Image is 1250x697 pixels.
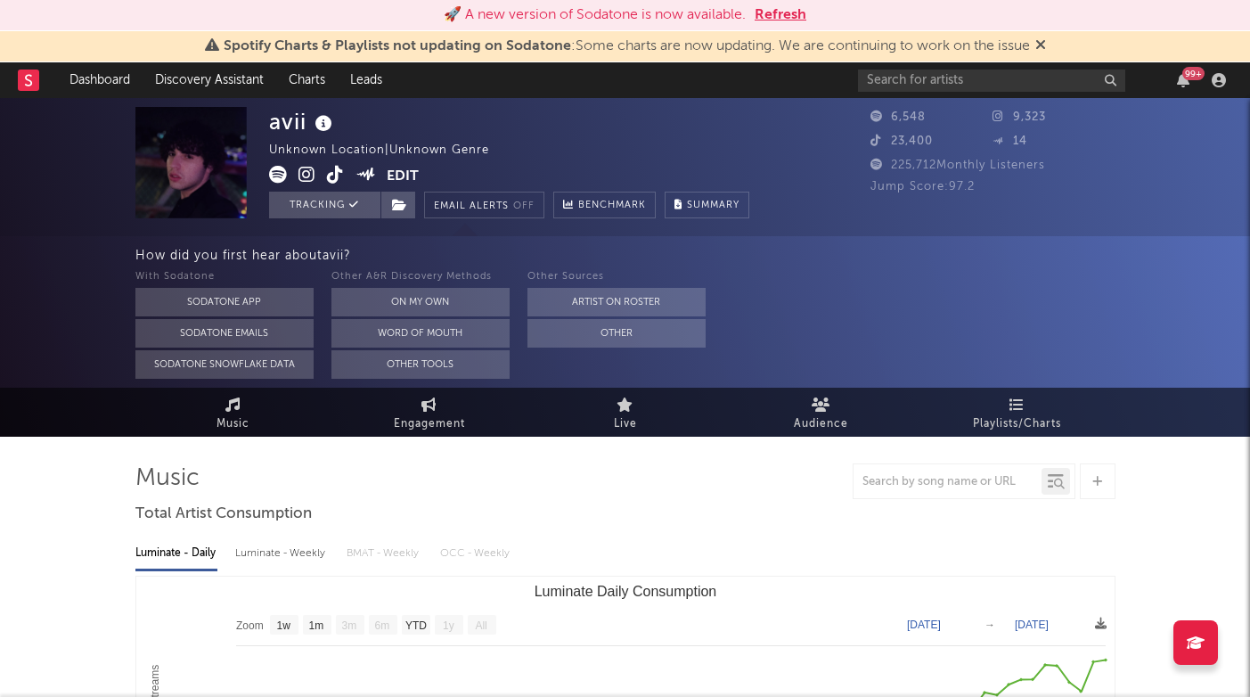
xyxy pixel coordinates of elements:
button: Sodatone App [135,288,314,316]
span: Benchmark [578,195,646,217]
span: 23,400 [870,135,933,147]
text: 3m [341,619,356,632]
text: YTD [404,619,426,632]
span: 225,712 Monthly Listeners [870,160,1045,171]
div: 99 + [1182,67,1205,80]
span: Playlists/Charts [973,414,1061,435]
text: [DATE] [907,619,941,631]
button: Sodatone Emails [135,319,314,348]
input: Search for artists [858,70,1125,92]
div: Unknown Location | Unknown Genre [269,140,510,161]
span: Summary [687,201,739,210]
span: Jump Score: 97.2 [870,181,975,193]
text: [DATE] [1015,619,1049,631]
span: Engagement [394,414,465,435]
span: Live [614,414,637,435]
button: On My Own [331,288,510,316]
a: Playlists/Charts [919,388,1115,437]
span: Spotify Charts & Playlists not updating on Sodatone [224,39,571,53]
span: 14 [993,135,1027,147]
button: Refresh [755,4,806,26]
a: Engagement [331,388,527,437]
div: Other Sources [527,266,706,288]
a: Audience [723,388,919,437]
span: Audience [794,414,848,435]
button: Email AlertsOff [424,192,544,218]
text: Zoom [236,619,264,632]
div: Luminate - Daily [135,538,217,569]
div: 🚀 A new version of Sodatone is now available. [444,4,746,26]
button: Other Tools [331,350,510,379]
div: avii [269,107,337,136]
span: Total Artist Consumption [135,504,312,525]
a: Live [527,388,723,437]
a: Benchmark [553,192,656,218]
a: Dashboard [57,62,143,98]
a: Charts [276,62,338,98]
button: Sodatone Snowflake Data [135,350,314,379]
span: : Some charts are now updating. We are continuing to work on the issue [224,39,1030,53]
em: Off [513,201,535,211]
button: Summary [665,192,749,218]
div: Luminate - Weekly [235,538,329,569]
button: Tracking [269,192,380,218]
a: Discovery Assistant [143,62,276,98]
a: Leads [338,62,395,98]
div: Other A&R Discovery Methods [331,266,510,288]
input: Search by song name or URL [854,475,1042,489]
text: 6m [374,619,389,632]
button: Other [527,319,706,348]
text: All [475,619,486,632]
text: 1y [443,619,454,632]
span: 9,323 [993,111,1046,123]
button: Word Of Mouth [331,319,510,348]
text: Luminate Daily Consumption [534,584,716,599]
a: Music [135,388,331,437]
text: 1m [308,619,323,632]
div: With Sodatone [135,266,314,288]
text: 1w [276,619,290,632]
button: 99+ [1177,73,1189,87]
span: Music [217,414,249,435]
button: Artist on Roster [527,288,706,316]
span: 6,548 [870,111,926,123]
button: Edit [387,166,419,188]
span: Dismiss [1035,39,1046,53]
text: → [984,619,995,631]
